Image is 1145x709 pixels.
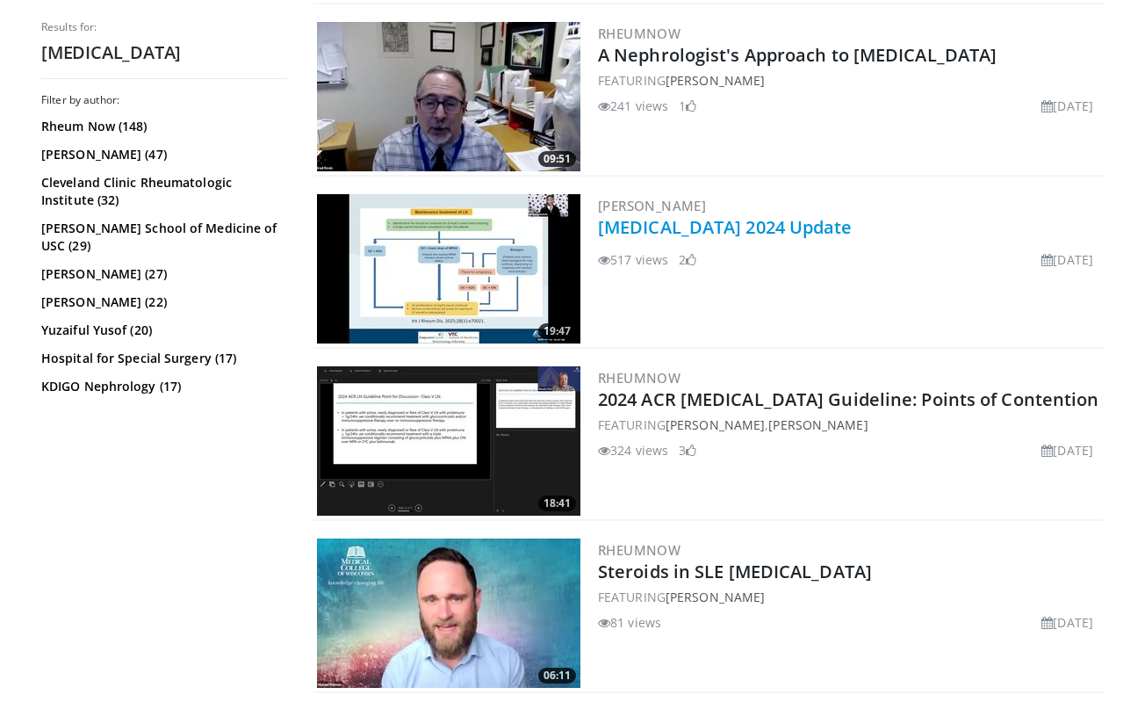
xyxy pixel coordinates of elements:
[666,72,765,89] a: [PERSON_NAME]
[1041,250,1093,269] li: [DATE]
[41,146,283,163] a: [PERSON_NAME] (47)
[679,250,696,269] li: 2
[598,541,681,559] a: RheumNow
[41,41,287,64] h2: [MEDICAL_DATA]
[598,197,706,214] a: [PERSON_NAME]
[598,43,997,67] a: A Nephrologist's Approach to [MEDICAL_DATA]
[598,588,1100,606] div: FEATURING
[1041,613,1093,632] li: [DATE]
[598,25,681,42] a: RheumNow
[317,366,580,516] img: 048840a1-d661-4dde-99e5-9bd672269423.300x170_q85_crop-smart_upscale.jpg
[41,293,283,311] a: [PERSON_NAME] (22)
[598,560,872,583] a: Steroids in SLE [MEDICAL_DATA]
[679,97,696,115] li: 1
[41,118,283,135] a: Rheum Now (148)
[598,416,1100,434] div: FEATURING ,
[598,613,661,632] li: 81 views
[598,97,668,115] li: 241 views
[598,250,668,269] li: 517 views
[41,350,283,367] a: Hospital for Special Surgery (17)
[598,441,668,459] li: 324 views
[598,369,681,387] a: RheumNow
[538,151,576,167] span: 09:51
[41,265,283,283] a: [PERSON_NAME] (27)
[41,20,287,34] p: Results for:
[41,378,283,395] a: KDIGO Nephrology (17)
[768,416,868,433] a: [PERSON_NAME]
[679,441,696,459] li: 3
[666,589,765,605] a: [PERSON_NAME]
[598,215,853,239] a: [MEDICAL_DATA] 2024 Update
[538,496,576,511] span: 18:41
[317,22,580,171] img: f7ffb321-b4c1-45fb-8fc1-c4c69ba8bd7f.300x170_q85_crop-smart_upscale.jpg
[317,194,580,344] img: 9bd00045-5c73-4a57-854b-7281c281dd08.300x170_q85_crop-smart_upscale.jpg
[41,220,283,255] a: [PERSON_NAME] School of Medicine of USC (29)
[1041,441,1093,459] li: [DATE]
[41,174,283,209] a: Cleveland Clinic Rheumatologic Institute (32)
[41,93,287,107] h3: Filter by author:
[666,416,765,433] a: [PERSON_NAME]
[598,387,1099,411] a: 2024 ACR [MEDICAL_DATA] Guideline: Points of Contention
[538,668,576,684] span: 06:11
[41,322,283,339] a: Yuzaiful Yusof (20)
[317,22,580,171] a: 09:51
[1041,97,1093,115] li: [DATE]
[317,539,580,688] a: 06:11
[317,194,580,344] a: 19:47
[317,539,580,688] img: 6c202fbf-bffa-49fc-8d04-f5f24dc78b90.300x170_q85_crop-smart_upscale.jpg
[598,71,1100,90] div: FEATURING
[538,323,576,339] span: 19:47
[317,366,580,516] a: 18:41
